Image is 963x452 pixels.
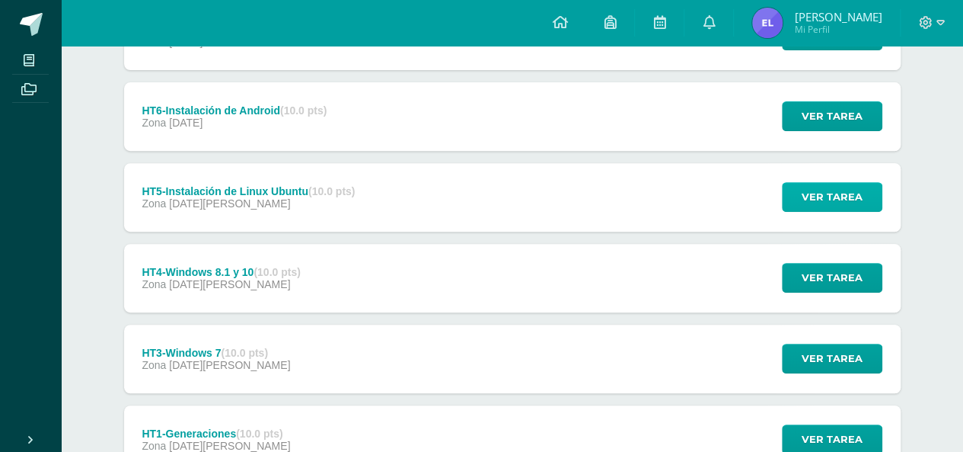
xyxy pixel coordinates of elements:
strong: (10.0 pts) [254,266,300,278]
span: Zona [142,440,166,452]
strong: (10.0 pts) [280,104,327,117]
span: Zona [142,278,166,290]
span: Ver tarea [802,102,863,130]
button: Ver tarea [782,182,882,212]
button: Ver tarea [782,344,882,373]
div: HT5-Instalación de Linux Ubuntu [142,185,355,197]
span: [PERSON_NAME] [794,9,882,24]
span: [DATE][PERSON_NAME] [169,440,290,452]
button: Ver tarea [782,263,882,293]
img: b289bc3374c540258d97a6f37cfa5b39.png [752,8,783,38]
span: Ver tarea [802,345,863,373]
strong: (10.0 pts) [308,185,355,197]
div: HT4-Windows 8.1 y 10 [142,266,300,278]
span: Zona [142,197,166,210]
strong: (10.0 pts) [222,347,268,359]
span: Zona [142,117,166,129]
span: [DATE][PERSON_NAME] [169,359,290,371]
span: Ver tarea [802,183,863,211]
span: Mi Perfil [794,23,882,36]
span: [DATE] [169,117,202,129]
span: Zona [142,359,166,371]
div: HT3-Windows 7 [142,347,290,359]
span: [DATE][PERSON_NAME] [169,278,290,290]
div: HT6-Instalación de Android [142,104,327,117]
button: Ver tarea [782,101,882,131]
span: Ver tarea [802,264,863,292]
span: [DATE][PERSON_NAME] [169,197,290,210]
strong: (10.0 pts) [236,428,282,440]
div: HT1-Generaciones [142,428,290,440]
